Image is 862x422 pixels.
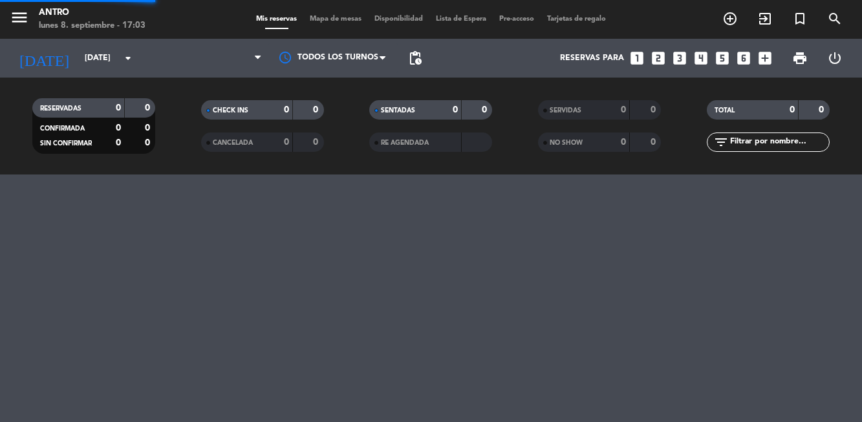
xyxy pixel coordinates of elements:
span: Disponibilidad [368,16,429,23]
i: exit_to_app [757,11,773,26]
div: lunes 8. septiembre - 17:03 [39,19,145,32]
i: looks_3 [671,50,688,67]
span: print [792,50,808,66]
i: looks_one [629,50,645,67]
strong: 0 [790,105,795,114]
strong: 0 [453,105,458,114]
span: SENTADAS [381,107,415,114]
strong: 0 [482,105,490,114]
span: RESERVADAS [40,105,81,112]
i: [DATE] [10,44,78,72]
i: looks_4 [693,50,709,67]
i: turned_in_not [792,11,808,26]
span: CONFIRMADA [40,125,85,132]
input: Filtrar por nombre... [729,135,829,149]
strong: 0 [313,138,321,147]
strong: 0 [145,123,153,132]
span: SERVIDAS [550,107,581,114]
i: menu [10,8,29,27]
span: pending_actions [407,50,423,66]
span: Mis reservas [250,16,303,23]
strong: 0 [116,103,121,112]
i: power_settings_new [827,50,843,66]
strong: 0 [116,123,121,132]
i: add_circle_outline [722,11,738,26]
i: add_box [757,50,773,67]
strong: 0 [284,105,289,114]
i: looks_6 [735,50,752,67]
span: Pre-acceso [493,16,541,23]
span: Mapa de mesas [303,16,368,23]
i: looks_two [650,50,667,67]
span: TOTAL [715,107,735,114]
strong: 0 [651,105,658,114]
span: Lista de Espera [429,16,493,23]
span: CANCELADA [213,140,253,146]
div: ANTRO [39,6,145,19]
strong: 0 [621,105,626,114]
strong: 0 [284,138,289,147]
i: arrow_drop_down [120,50,136,66]
i: looks_5 [714,50,731,67]
i: search [827,11,843,26]
strong: 0 [651,138,658,147]
strong: 0 [145,138,153,147]
strong: 0 [819,105,826,114]
span: RE AGENDADA [381,140,429,146]
button: menu [10,8,29,32]
strong: 0 [145,103,153,112]
span: CHECK INS [213,107,248,114]
i: filter_list [713,134,729,150]
span: Reservas para [560,54,624,63]
span: SIN CONFIRMAR [40,140,92,147]
span: Tarjetas de regalo [541,16,612,23]
div: LOG OUT [817,39,852,78]
strong: 0 [313,105,321,114]
strong: 0 [116,138,121,147]
strong: 0 [621,138,626,147]
span: NO SHOW [550,140,583,146]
